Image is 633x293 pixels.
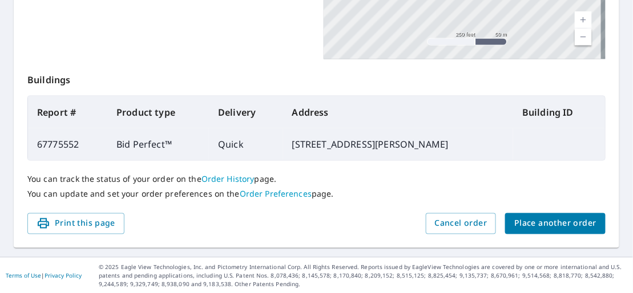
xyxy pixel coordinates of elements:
[107,128,209,160] td: Bid Perfect™
[240,189,312,200] a: Order Preferences
[107,96,209,128] th: Product type
[27,213,124,234] button: Print this page
[209,128,283,160] td: Quick
[28,96,107,128] th: Report #
[426,213,497,234] button: Cancel order
[27,189,606,200] p: You can update and set your order preferences on the page.
[209,96,283,128] th: Delivery
[575,11,592,29] a: Current Level 17, Zoom In
[6,272,82,279] p: |
[45,272,82,280] a: Privacy Policy
[514,217,596,231] span: Place another order
[283,96,513,128] th: Address
[6,272,41,280] a: Terms of Use
[37,217,115,231] span: Print this page
[201,174,255,185] a: Order History
[513,96,605,128] th: Building ID
[435,217,487,231] span: Cancel order
[27,59,606,96] p: Buildings
[27,174,606,185] p: You can track the status of your order on the page.
[99,263,627,289] p: © 2025 Eagle View Technologies, Inc. and Pictometry International Corp. All Rights Reserved. Repo...
[505,213,606,234] button: Place another order
[575,29,592,46] a: Current Level 17, Zoom Out
[283,128,513,160] td: [STREET_ADDRESS][PERSON_NAME]
[28,128,107,160] td: 67775552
